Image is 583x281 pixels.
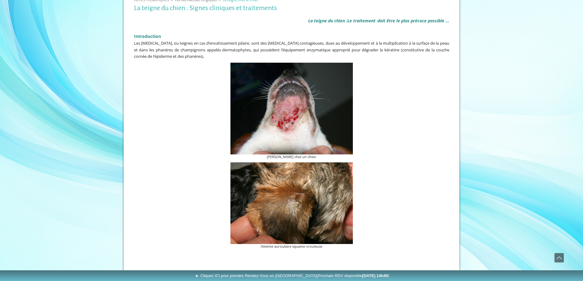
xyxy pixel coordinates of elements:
[554,253,564,263] a: Défiler vers le haut
[308,18,347,24] span: La teigne du chien :
[377,18,449,24] span: doit être le plus précoce possible ...
[347,18,376,24] span: Le traitement
[134,4,449,12] h1: La teigne du chien : Signes cliniques et traitements
[555,253,564,262] span: Défiler vers le haut
[195,273,389,278] span: ► Cliquez ICI pour prendre Rendez-Vous en [GEOGRAPHIC_DATA]
[230,63,353,154] img: Signes cliniques et traitement de la teigne du chien
[134,33,161,39] span: Introduction
[362,273,388,278] b: [DATE] 14h40
[230,162,353,244] img: Signes cliniques et traitement de la teigne du chien
[317,273,389,278] span: (Prochain RDV disponible )
[134,40,449,59] span: Les [MEDICAL_DATA], ou teignes en cas d’envahissement pilaire, sont des [MEDICAL_DATA] contagieus...
[230,154,353,160] figcaption: [PERSON_NAME] chez un chien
